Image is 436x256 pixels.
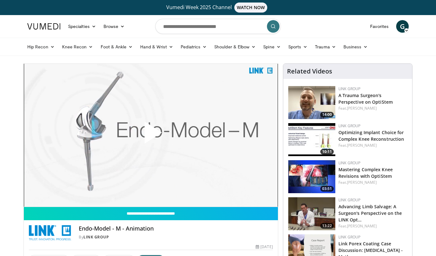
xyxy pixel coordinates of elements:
[338,129,404,142] a: Optimizing Implant Choice for Complex Knee Reconstruction
[155,19,281,34] input: Search topics, interventions
[79,234,273,240] div: By
[320,186,334,192] span: 03:51
[24,64,278,207] video-js: Video Player
[340,41,372,53] a: Business
[347,223,377,229] a: [PERSON_NAME]
[338,160,361,166] a: LINK Group
[83,234,109,240] a: LINK Group
[338,86,361,91] a: LINK Group
[234,3,268,13] span: WATCH NOW
[64,20,100,33] a: Specialties
[288,86,335,119] img: 55ee4ed7-d778-4593-a1f8-eedff01de705.150x105_q85_crop-smart_upscale.jpg
[338,166,393,179] a: Mastering Complex Knee Revisions with OptiStem
[288,123,335,156] a: 10:11
[320,112,334,117] span: 14:00
[347,180,377,185] a: [PERSON_NAME]
[338,92,393,105] a: A Trauma Surgeon's Perspective on OptiStem
[97,41,137,53] a: Foot & Ankle
[288,160,335,193] a: 03:51
[338,123,361,128] a: LINK Group
[288,197,335,230] a: 13:22
[287,68,332,75] h4: Related Videos
[338,143,407,148] div: Feat.
[24,41,58,53] a: Hip Recon
[366,20,392,33] a: Favorites
[288,160,335,193] img: 334fd20f-7ac8-48fb-845e-db50effc76d4.150x105_q85_crop-smart_upscale.jpg
[94,104,207,166] button: Play Video
[136,41,177,53] a: Hand & Wrist
[338,197,361,203] a: LINK Group
[284,41,311,53] a: Sports
[100,20,129,33] a: Browse
[338,223,407,229] div: Feat.
[210,41,259,53] a: Shoulder & Elbow
[288,86,335,119] a: 14:00
[177,41,210,53] a: Pediatrics
[396,20,409,33] a: G
[338,234,361,240] a: LINK Group
[338,180,407,185] div: Feat.
[256,244,273,250] div: [DATE]
[347,106,377,111] a: [PERSON_NAME]
[288,123,335,156] img: 71a7a629-524d-4eaa-a619-5fe6eb73ccbe.150x105_q85_crop-smart_upscale.jpg
[338,106,407,111] div: Feat.
[27,23,61,30] img: VuMedi Logo
[320,223,334,229] span: 13:22
[311,41,340,53] a: Trauma
[288,197,335,230] img: 91dfc922-c2bf-4361-82c1-69cfa007639f.150x105_q85_crop-smart_upscale.jpg
[347,143,377,148] a: [PERSON_NAME]
[338,204,402,223] a: Advancing Limb Salvage: A Surgeon's Perspective on the LINK Opt…
[29,225,71,240] img: LINK Group
[79,225,273,232] h4: Endo-Model - M - Animation
[58,41,97,53] a: Knee Recon
[28,3,408,13] a: Vumedi Week 2025 ChannelWATCH NOW
[259,41,284,53] a: Spine
[320,149,334,155] span: 10:11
